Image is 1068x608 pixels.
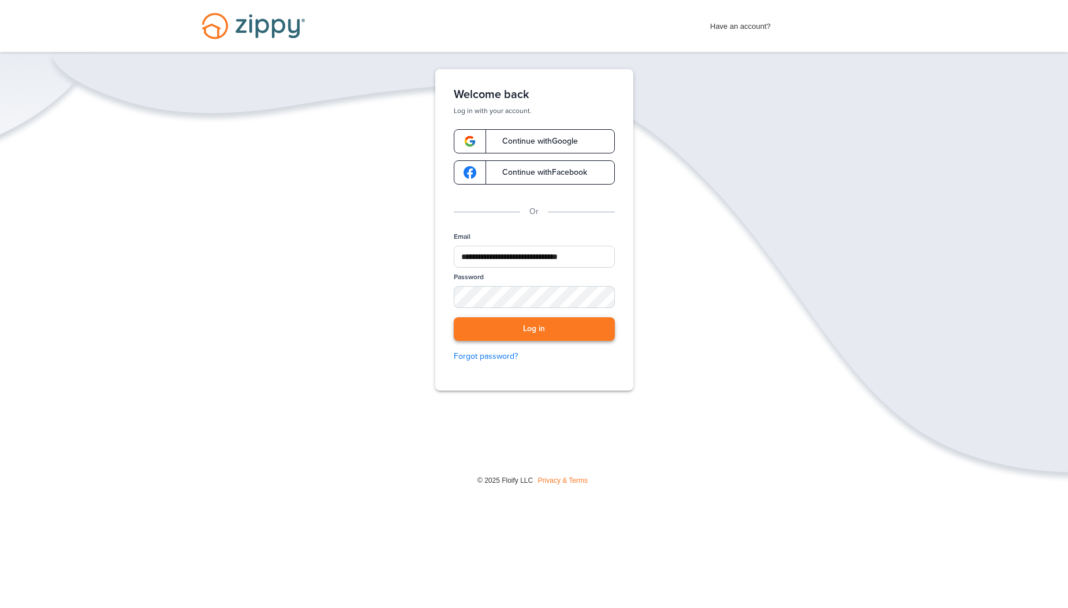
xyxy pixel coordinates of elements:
span: Continue with Facebook [491,168,587,177]
span: Have an account? [710,14,771,33]
img: google-logo [464,166,476,179]
a: google-logoContinue withGoogle [454,129,615,153]
input: Password [454,286,615,308]
span: Continue with Google [491,137,578,145]
input: Email [454,246,615,268]
h1: Welcome back [454,88,615,102]
a: Forgot password? [454,350,615,363]
img: google-logo [464,135,476,148]
p: Or [529,205,539,218]
button: Log in [454,317,615,341]
a: google-logoContinue withFacebook [454,160,615,185]
label: Email [454,232,470,242]
a: Privacy & Terms [538,476,588,485]
p: Log in with your account. [454,106,615,115]
span: © 2025 Floify LLC [477,476,533,485]
label: Password [454,272,484,282]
